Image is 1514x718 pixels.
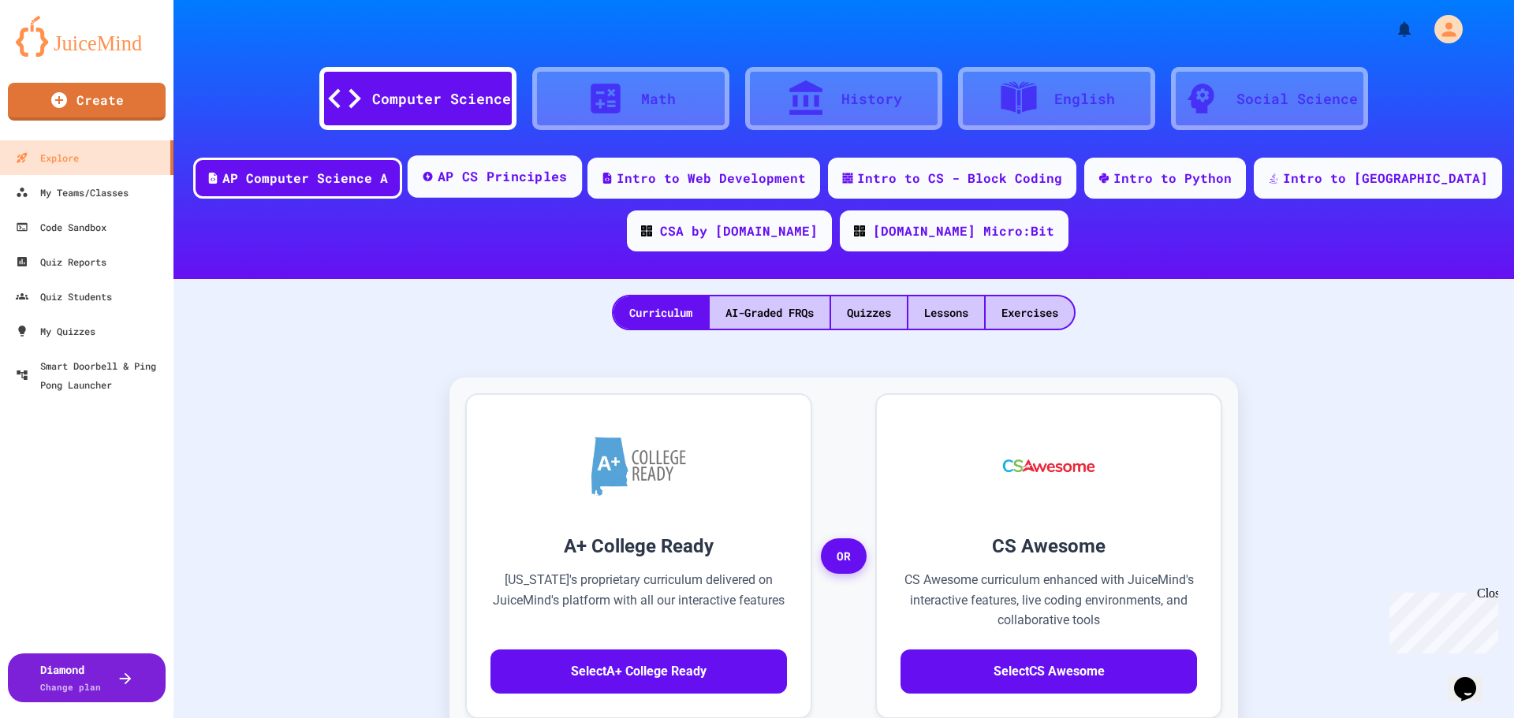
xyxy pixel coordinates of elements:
[490,532,787,560] h3: A+ College Ready
[16,183,129,202] div: My Teams/Classes
[854,225,865,236] img: CODE_logo_RGB.png
[6,6,109,100] div: Chat with us now!Close
[641,88,676,110] div: Math
[222,169,388,188] div: AP Computer Science A
[831,296,907,329] div: Quizzes
[613,296,708,329] div: Curriculum
[901,570,1197,631] p: CS Awesome curriculum enhanced with JuiceMind's interactive features, live coding environments, a...
[821,538,867,575] span: OR
[438,167,568,187] div: AP CS Principles
[1448,655,1498,702] iframe: chat widget
[1383,586,1498,653] iframe: chat widget
[16,287,112,306] div: Quiz Students
[1366,16,1418,43] div: My Notifications
[1283,169,1488,188] div: Intro to [GEOGRAPHIC_DATA]
[16,148,79,167] div: Explore
[1236,88,1358,110] div: Social Science
[16,252,106,271] div: Quiz Reports
[1418,11,1467,47] div: My Account
[987,419,1111,513] img: CS Awesome
[372,88,511,110] div: Computer Science
[986,296,1074,329] div: Exercises
[901,649,1197,694] button: SelectCS Awesome
[901,532,1197,560] h3: CS Awesome
[710,296,830,329] div: AI-Graded FRQs
[1113,169,1232,188] div: Intro to Python
[40,661,101,694] div: Diamond
[16,16,158,57] img: logo-orange.svg
[1054,88,1115,110] div: English
[641,225,652,236] img: CODE_logo_RGB.png
[617,169,806,188] div: Intro to Web Development
[8,653,166,702] button: DiamondChange plan
[660,221,818,240] div: CSA by [DOMAIN_NAME]
[16,322,95,340] div: My Quizzes
[591,437,686,496] img: A+ College Ready
[40,681,101,693] span: Change plan
[841,88,902,110] div: History
[490,570,787,631] p: [US_STATE]'s proprietary curriculum delivered on JuiceMind's platform with all our interactive fe...
[490,649,787,694] button: SelectA+ College Ready
[873,221,1054,240] div: [DOMAIN_NAME] Micro:Bit
[16,356,167,394] div: Smart Doorbell & Ping Pong Launcher
[8,83,166,121] a: Create
[16,218,106,236] div: Code Sandbox
[908,296,984,329] div: Lessons
[857,169,1062,188] div: Intro to CS - Block Coding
